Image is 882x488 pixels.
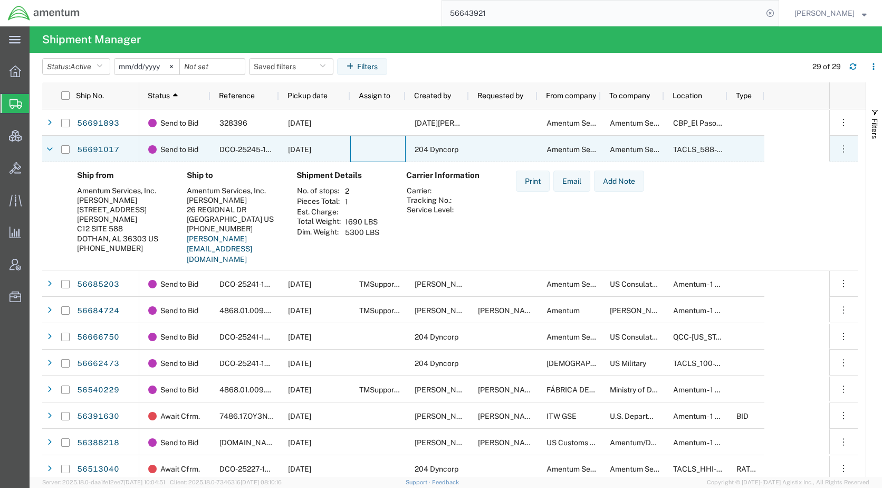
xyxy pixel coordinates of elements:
span: Noel Arrieta [415,119,498,127]
span: 09/02/2025 [288,438,311,447]
a: 56388218 [76,435,120,452]
span: Jason Champagne [415,280,475,288]
span: Amentum - 1 gcp [673,386,728,394]
a: 56513040 [76,461,120,478]
span: Location [673,91,702,100]
img: logo [7,5,80,21]
span: Amentum - 1 gcp [673,280,728,288]
a: [PERSON_NAME][EMAIL_ADDRESS][DOMAIN_NAME] [187,234,252,264]
span: Type [736,91,752,100]
span: DCO-25241-167588 [219,333,287,341]
span: TMSupport _ [359,280,402,288]
span: 10/31/2025 [288,386,311,394]
span: 09/16/2025 [288,306,311,315]
span: Amentum Services, Inc [610,119,687,127]
span: Send to Bid [160,377,198,403]
h4: Ship to [187,171,280,180]
span: DCO-25227-166934 [219,465,289,473]
span: From company [546,91,596,100]
h4: Shipment Manager [42,26,141,53]
div: [PERSON_NAME] [187,195,280,205]
td: 1 [341,196,383,207]
span: Amentum - 1 gcp [673,438,728,447]
span: DCO-25241-167584 [219,280,287,288]
span: Send to Bid [160,136,198,163]
div: DOTHAN, AL 36303 US [77,234,170,243]
a: 56391630 [76,408,120,425]
span: Kent Gilman [794,7,855,19]
th: No. of stops: [296,186,341,196]
span: Amentum Services, Inc. [610,145,689,154]
span: 204 Dyncorp [415,465,458,473]
span: US Consulate General [610,333,685,341]
a: Feedback [432,479,459,485]
span: 204 Dyncorp [415,145,458,154]
span: Amentum Services, Inc. [610,465,689,473]
a: 56540229 [76,382,120,399]
span: Amentum Services, Inc. [547,333,626,341]
span: Jason Champagne [415,412,475,420]
div: [STREET_ADDRESS][PERSON_NAME] [77,205,170,224]
h4: Ship from [77,171,170,180]
button: Filters [337,58,387,75]
span: 09/03/2025 [288,145,311,154]
span: Samuel Roberts [478,412,538,420]
span: Kimberly Hayworth [415,306,475,315]
span: U.S. Department of Defense [610,412,705,420]
span: Requested by [477,91,523,100]
div: [PHONE_NUMBER] [77,243,170,253]
span: Created by [414,91,451,100]
span: QCC-Texas [673,333,732,341]
span: Amentum/DHS S&T [610,438,677,447]
span: RATED [736,465,760,473]
span: US Military [610,359,646,368]
span: Cristina Shepherd [478,438,538,447]
span: Server: 2025.18.0-daa1fe12ee7 [42,479,165,485]
span: DCO-25245-167651 [219,145,287,154]
h4: Shipment Details [296,171,389,180]
span: Filters [870,118,879,139]
span: Amentum - 1 com [673,306,730,315]
span: Kimberly Hayworth [478,306,538,315]
span: Amentum Services, Inc. [547,280,626,288]
span: To company [609,91,650,100]
div: Amentum Services, Inc. [187,186,280,195]
span: 204 Dyncorp [415,359,458,368]
a: 56685203 [76,276,120,293]
th: Service Level: [406,205,454,214]
a: Support [406,479,432,485]
span: Louis Allis LLC [610,306,685,315]
span: 3566.07.0152.CUAS.CUAS.5000.CF [219,438,280,447]
span: 09/03/2025 [288,119,311,127]
a: 56691893 [76,115,120,132]
td: 1690 LBS [341,217,383,227]
button: Add Note [594,171,644,192]
div: [GEOGRAPHIC_DATA] US [187,214,280,224]
span: Amenew Masho [415,386,475,394]
button: Status:Active [42,58,110,75]
span: 08/15/2025 [288,465,311,473]
span: Amentum Services, Inc. [547,145,626,154]
span: [DATE] 08:10:16 [241,479,282,485]
th: Pieces Total: [296,196,341,207]
div: 29 of 29 [812,61,841,72]
span: Assign to [359,91,390,100]
span: 7486.17.OY3NON.FINONRE.F4538 [219,412,338,420]
span: Amenew Masho [478,386,538,394]
button: Print [516,171,550,192]
span: US Consulate General [610,280,685,288]
span: DCO-25241-167582 [219,359,287,368]
button: Email [553,171,590,192]
span: Send to Bid [160,271,198,297]
td: 5300 LBS [341,227,383,238]
span: Reference [219,91,255,100]
span: 08/22/2025 [288,412,311,420]
input: Not set [114,59,179,74]
span: Cristina Shepherd [415,438,475,447]
span: Status [148,91,170,100]
span: Amentum - 1 gcp [673,412,728,420]
th: Total Weight: [296,217,341,227]
span: ITW GSE [547,412,577,420]
div: C12 SITE 588 [77,224,170,233]
input: Search for shipment number, reference number [442,1,763,26]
